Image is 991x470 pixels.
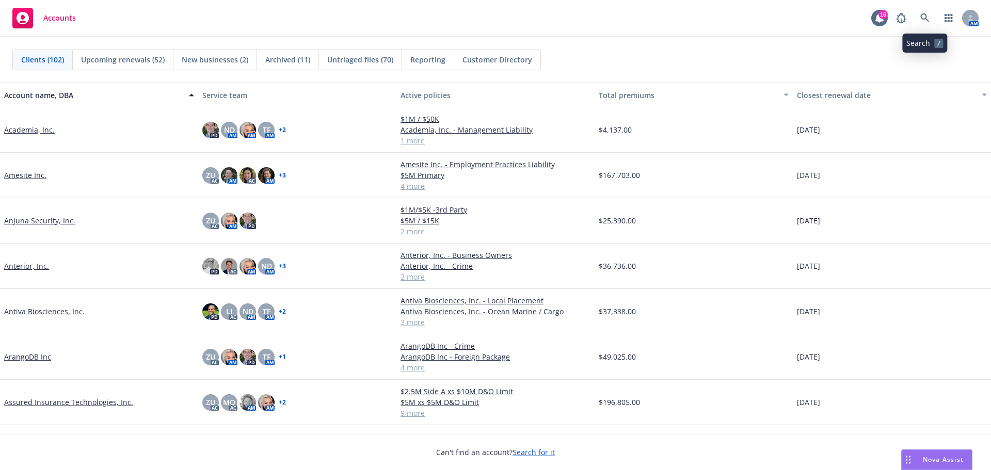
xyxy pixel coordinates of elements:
[327,54,393,65] span: Untriaged files (70)
[279,354,286,360] a: + 1
[401,114,590,124] a: $1M / $50K
[401,295,590,306] a: Antiva Biosciences, Inc. - Local Placement
[401,397,590,408] a: $5M xs $5M D&O Limit
[410,54,445,65] span: Reporting
[923,455,964,464] span: Nova Assist
[797,170,820,181] span: [DATE]
[202,122,219,138] img: photo
[223,397,235,408] span: MQ
[263,124,270,135] span: TF
[797,397,820,408] span: [DATE]
[891,8,912,28] a: Report a Bug
[401,341,590,351] a: ArangoDB Inc - Crime
[797,261,820,271] span: [DATE]
[797,306,820,317] span: [DATE]
[878,10,888,19] div: 16
[258,394,275,411] img: photo
[401,204,590,215] a: $1M/$5K -3rd Party
[401,250,590,261] a: Anterior, Inc. - Business Owners
[793,83,991,107] button: Closest renewal date
[21,54,64,65] span: Clients (102)
[599,306,636,317] span: $37,338.00
[436,447,555,458] span: Can't find an account?
[4,124,55,135] a: Academia, Inc.
[4,90,183,101] div: Account name, DBA
[901,449,972,470] button: Nova Assist
[226,306,232,317] span: LI
[797,90,976,101] div: Closest renewal date
[263,351,270,362] span: TF
[915,8,935,28] a: Search
[599,261,636,271] span: $36,736.00
[797,124,820,135] span: [DATE]
[401,306,590,317] a: Antiva Biosciences, Inc. - Ocean Marine / Cargo
[513,447,555,457] a: Search for it
[239,122,256,138] img: photo
[401,362,590,373] a: 4 more
[401,135,590,146] a: 1 more
[595,83,793,107] button: Total premiums
[182,54,248,65] span: New businesses (2)
[4,397,133,408] a: Assured Insurance Technologies, Inc.
[8,4,80,33] a: Accounts
[221,349,237,365] img: photo
[401,351,590,362] a: ArangoDB Inc - Foreign Package
[401,271,590,282] a: 2 more
[4,170,46,181] a: Amesite Inc.
[206,397,215,408] span: ZU
[401,226,590,237] a: 2 more
[599,397,640,408] span: $196,805.00
[279,263,286,269] a: + 3
[239,394,256,411] img: photo
[401,408,590,418] a: 9 more
[396,83,595,107] button: Active policies
[797,215,820,226] span: [DATE]
[462,54,532,65] span: Customer Directory
[401,170,590,181] a: $5M Primary
[401,215,590,226] a: $5M / $15K
[261,261,272,271] span: ND
[401,386,590,397] a: $2.5M Side A xs $10M D&O Limit
[279,309,286,315] a: + 2
[279,127,286,133] a: + 2
[4,215,75,226] a: Anjuna Security, Inc.
[401,159,590,170] a: Amesite Inc. - Employment Practices Liability
[239,258,256,274] img: photo
[81,54,165,65] span: Upcoming renewals (52)
[797,351,820,362] span: [DATE]
[221,213,237,229] img: photo
[221,167,237,184] img: photo
[263,306,270,317] span: TF
[4,306,85,317] a: Antiva Biosciences, Inc.
[599,215,636,226] span: $25,390.00
[4,351,51,362] a: ArangoDB Inc
[599,170,640,181] span: $167,703.00
[202,90,392,101] div: Service team
[221,258,237,274] img: photo
[198,83,396,107] button: Service team
[206,351,215,362] span: ZU
[239,349,256,365] img: photo
[599,124,632,135] span: $4,137.00
[258,167,275,184] img: photo
[43,14,76,22] span: Accounts
[401,261,590,271] a: Anterior, Inc. - Crime
[239,167,256,184] img: photo
[279,399,286,406] a: + 2
[202,303,219,320] img: photo
[243,306,253,317] span: ND
[401,181,590,191] a: 4 more
[599,351,636,362] span: $49,025.00
[938,8,959,28] a: Switch app
[401,317,590,328] a: 3 more
[401,124,590,135] a: Academia, Inc. - Management Liability
[401,90,590,101] div: Active policies
[265,54,310,65] span: Archived (11)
